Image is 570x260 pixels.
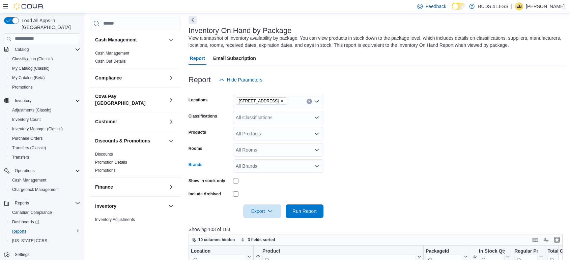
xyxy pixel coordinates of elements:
span: My Catalog (Beta) [12,75,45,80]
span: Catalog [12,45,80,54]
button: Open list of options [314,131,319,136]
span: Washington CCRS [9,237,80,245]
button: Export [243,204,281,218]
button: Cash Management [95,36,166,43]
button: My Catalog (Beta) [7,73,83,83]
button: Chargeback Management [7,185,83,194]
button: 3 fields sorted [238,236,278,244]
span: Inventory [15,98,31,103]
p: | [511,2,512,10]
button: Promotions [7,83,83,92]
span: Transfers [9,153,80,161]
p: [PERSON_NAME] [526,2,565,10]
span: Canadian Compliance [12,210,52,215]
a: Inventory Count [9,116,44,124]
button: Open list of options [314,99,319,104]
div: PackageId [426,248,462,254]
span: Inventory Count [12,117,41,122]
button: [US_STATE] CCRS [7,236,83,246]
a: Classification (Classic) [9,55,56,63]
label: Include Archived [189,191,221,197]
button: Next [189,16,197,24]
button: Inventory Count [7,115,83,124]
span: [STREET_ADDRESS] [239,98,279,104]
div: Location [191,248,246,254]
button: Catalog [12,45,31,54]
button: Classification (Classic) [7,54,83,64]
button: Display options [542,236,550,244]
span: Operations [12,167,80,175]
p: Showing 103 of 103 [189,226,567,233]
span: Adjustments (Classic) [12,107,51,113]
button: Reports [12,199,32,207]
button: Cova Pay [GEOGRAPHIC_DATA] [95,93,166,106]
a: [US_STATE] CCRS [9,237,50,245]
button: Transfers [7,153,83,162]
span: Transfers (Classic) [9,144,80,152]
h3: Cash Management [95,36,137,43]
span: Cash Management [9,176,80,184]
span: Reports [12,229,26,234]
button: Adjustments (Classic) [7,105,83,115]
span: Operations [15,168,35,173]
span: Inventory Count [9,116,80,124]
a: Transfers (Classic) [9,144,49,152]
button: Cash Management [7,175,83,185]
button: Reports [7,227,83,236]
span: Classification (Classic) [12,56,53,62]
button: Run Report [286,204,323,218]
div: Discounts & Promotions [90,150,180,177]
span: [US_STATE] CCRS [12,238,47,243]
a: My Catalog (Beta) [9,74,48,82]
span: Dashboards [12,219,39,225]
button: 10 columns hidden [189,236,238,244]
label: Show in stock only [189,178,225,184]
span: Purchase Orders [9,134,80,142]
span: Promotions [12,85,33,90]
span: Adjustments (Classic) [9,106,80,114]
span: Hide Parameters [227,76,262,83]
span: EB [516,2,522,10]
span: 3 fields sorted [248,237,275,242]
span: Run Report [292,208,317,215]
span: Inventory Adjustments [95,217,135,222]
h3: Report [189,76,211,84]
span: Classification (Classic) [9,55,80,63]
span: Cash Out Details [95,59,126,64]
button: Inventory [95,203,166,209]
a: Inventory Manager (Classic) [9,125,65,133]
div: Cash Management [90,49,180,68]
span: Reports [12,199,80,207]
a: Dashboards [9,218,42,226]
span: Chargeback Management [12,187,59,192]
button: Open list of options [314,147,319,153]
span: Promotions [9,83,80,91]
span: Inventory Manager (Classic) [9,125,80,133]
button: Enter fullscreen [553,236,561,244]
label: Products [189,130,206,135]
a: Cash Management [95,51,129,56]
div: Product [262,248,416,254]
h3: Compliance [95,74,122,81]
span: Inventory by Product Historical [95,225,150,230]
button: Cova Pay [GEOGRAPHIC_DATA] [167,96,175,104]
span: 10 columns hidden [198,237,235,242]
span: Settings [12,250,80,259]
span: Reports [9,227,80,235]
button: Remove 23 Young Street from selection in this group [280,99,284,103]
button: Clear input [307,99,312,104]
span: Load All Apps in [GEOGRAPHIC_DATA] [19,17,80,31]
span: Inventory [12,97,80,105]
span: My Catalog (Classic) [12,66,50,71]
a: Promotions [95,168,116,173]
div: In Stock Qty [479,248,505,254]
span: Discounts [95,152,113,157]
span: My Catalog (Beta) [9,74,80,82]
a: Canadian Compliance [9,208,55,217]
span: Inventory Manager (Classic) [12,126,63,132]
a: Adjustments (Classic) [9,106,54,114]
button: Inventory [1,96,83,105]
